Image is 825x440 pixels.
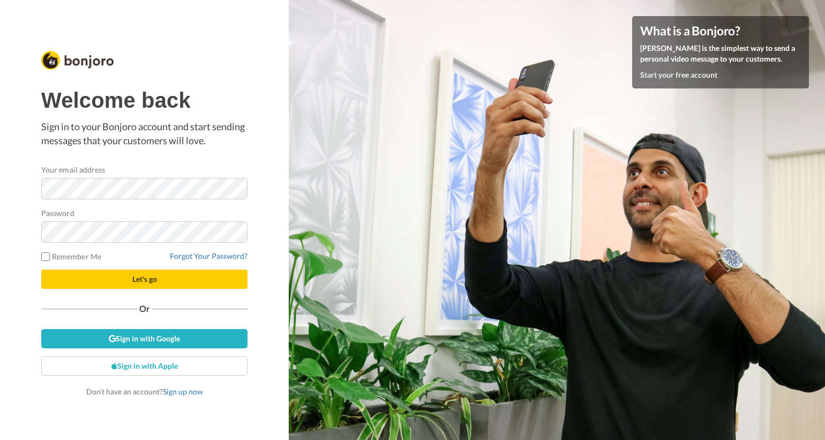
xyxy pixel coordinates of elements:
span: Let's go [132,274,157,284]
p: [PERSON_NAME] is the simplest way to send a personal video message to your customers. [640,43,801,64]
a: Forgot Your Password? [170,251,247,260]
label: Your email address [41,164,105,175]
label: Password [41,207,74,219]
button: Let's go [41,270,247,289]
a: Start your free account [640,70,717,79]
p: Sign in to your Bonjoro account and start sending messages that your customers will love. [41,120,247,147]
label: Remember Me [41,251,101,262]
h1: Welcome back [41,88,247,112]
h4: What is a Bonjoro? [640,24,801,38]
span: Or [137,305,152,312]
input: Remember Me [41,252,50,261]
a: Sign in with Apple [41,356,247,376]
a: Sign in with Google [41,329,247,348]
span: Don’t have an account? [86,387,203,396]
a: Sign up now [163,387,203,396]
